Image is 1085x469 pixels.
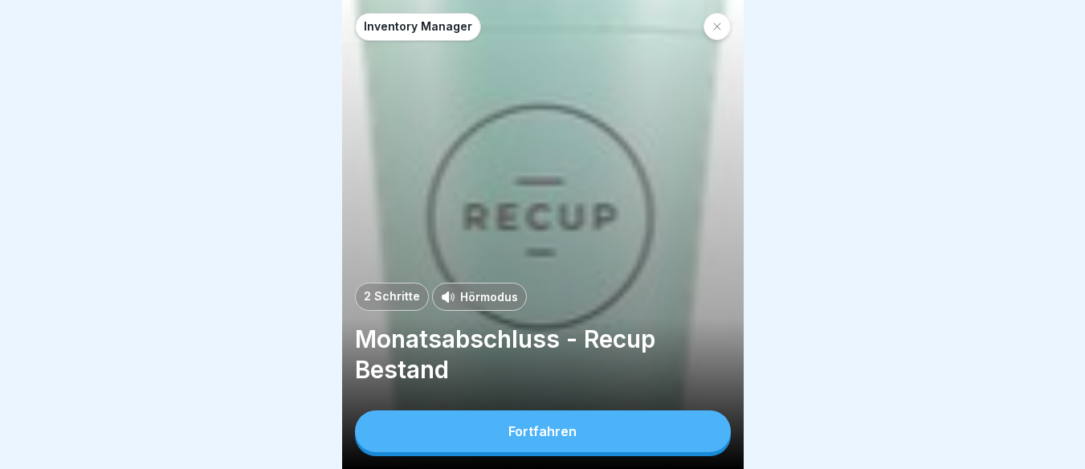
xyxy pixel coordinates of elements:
[364,20,472,34] p: Inventory Manager
[508,424,577,438] div: Fortfahren
[355,410,731,452] button: Fortfahren
[460,288,518,305] p: Hörmodus
[364,290,420,304] p: 2 Schritte
[355,324,731,385] p: Monatsabschluss - Recup Bestand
